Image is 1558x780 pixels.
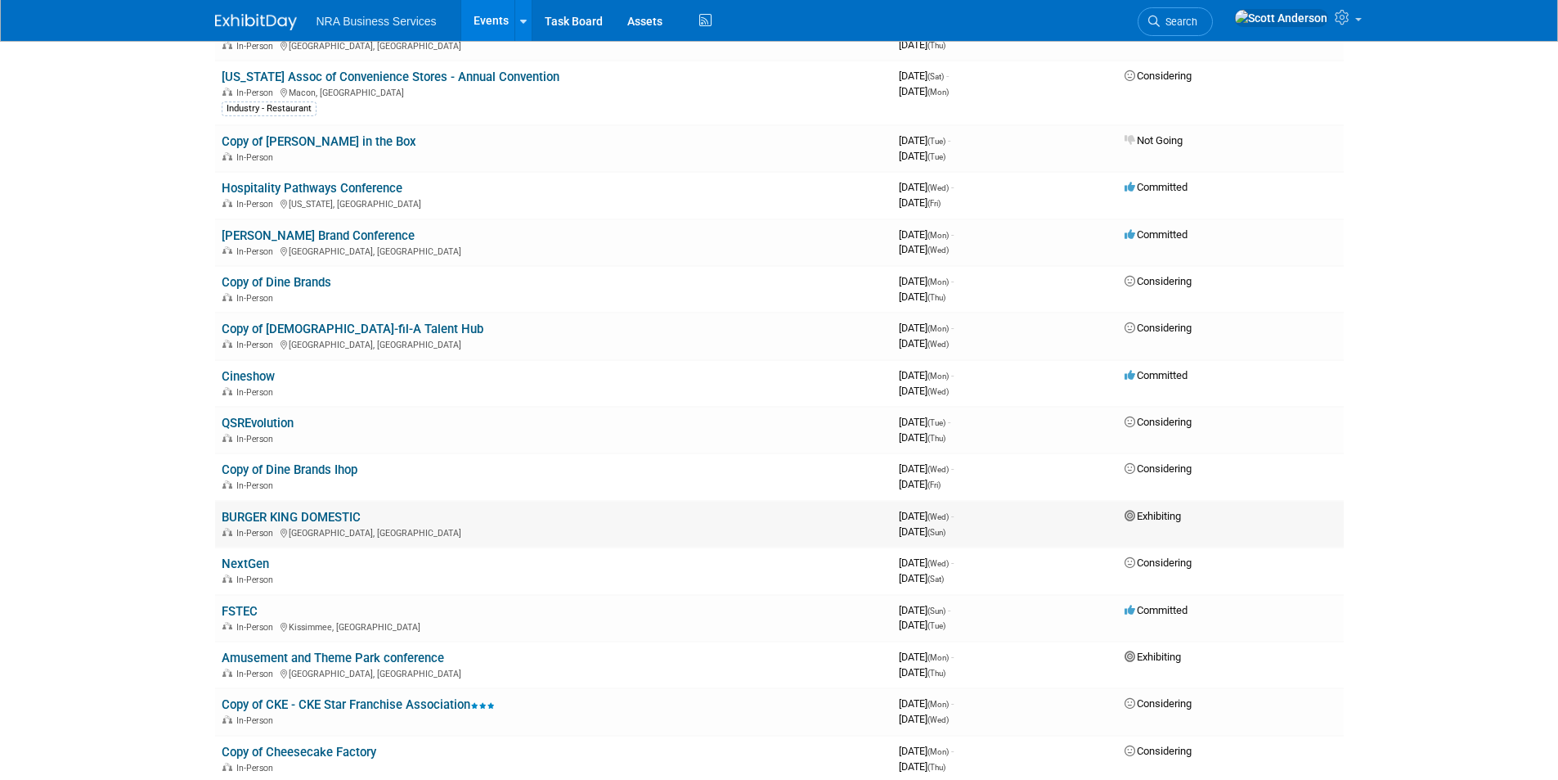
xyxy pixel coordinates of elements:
[222,152,232,160] img: In-Person Event
[222,228,415,243] a: [PERSON_NAME] Brand Conference
[899,70,949,82] span: [DATE]
[236,575,278,585] span: In-Person
[236,669,278,679] span: In-Person
[927,387,949,396] span: (Wed)
[222,293,232,301] img: In-Person Event
[927,277,949,286] span: (Mon)
[1125,181,1188,193] span: Committed
[1125,275,1192,287] span: Considering
[222,528,232,536] img: In-Person Event
[899,478,941,490] span: [DATE]
[222,651,444,665] a: Amusement and Theme Park conference
[222,697,495,712] a: Copy of CKE - CKE Star Franchise Association
[927,747,949,756] span: (Mon)
[927,512,949,521] span: (Wed)
[899,134,950,147] span: [DATE]
[946,70,949,82] span: -
[1234,9,1328,27] img: Scott Anderson
[222,525,886,539] div: [GEOGRAPHIC_DATA], [GEOGRAPHIC_DATA]
[899,431,945,444] span: [DATE]
[951,697,954,710] span: -
[222,575,232,583] img: In-Person Event
[899,572,944,584] span: [DATE]
[222,246,232,255] img: In-Person Event
[927,88,949,97] span: (Mon)
[899,619,945,631] span: [DATE]
[1125,745,1192,757] span: Considering
[951,369,954,381] span: -
[927,324,949,333] span: (Mon)
[222,41,232,49] img: In-Person Event
[899,150,945,162] span: [DATE]
[236,340,278,350] span: In-Person
[899,651,954,663] span: [DATE]
[927,418,945,427] span: (Tue)
[222,101,317,116] div: Industry - Restaurant
[899,322,954,334] span: [DATE]
[1125,557,1192,569] span: Considering
[222,134,416,149] a: Copy of [PERSON_NAME] in the Box
[222,434,232,442] img: In-Person Event
[899,745,954,757] span: [DATE]
[899,604,950,616] span: [DATE]
[236,293,278,304] span: In-Person
[899,557,954,569] span: [DATE]
[222,244,886,257] div: [GEOGRAPHIC_DATA], [GEOGRAPHIC_DATA]
[927,199,941,208] span: (Fri)
[236,199,278,210] span: In-Person
[899,385,949,397] span: [DATE]
[236,246,278,257] span: In-Person
[899,697,954,710] span: [DATE]
[899,666,945,679] span: [DATE]
[222,369,275,384] a: Cineshow
[948,134,950,147] span: -
[1125,416,1192,428] span: Considering
[951,181,954,193] span: -
[951,557,954,569] span: -
[899,416,950,428] span: [DATE]
[927,715,949,724] span: (Wed)
[927,653,949,662] span: (Mon)
[236,763,278,773] span: In-Person
[927,231,949,240] span: (Mon)
[222,85,886,98] div: Macon, [GEOGRAPHIC_DATA]
[222,275,331,290] a: Copy of Dine Brands
[222,199,232,207] img: In-Person Event
[222,622,232,630] img: In-Person Event
[222,340,232,348] img: In-Person Event
[236,715,278,726] span: In-Person
[899,462,954,475] span: [DATE]
[215,14,297,30] img: ExhibitDay
[222,604,258,619] a: FSTEC
[1125,697,1192,710] span: Considering
[899,243,949,255] span: [DATE]
[927,575,944,584] span: (Sat)
[222,715,232,724] img: In-Person Event
[1125,322,1192,334] span: Considering
[927,465,949,474] span: (Wed)
[222,70,559,84] a: [US_STATE] Assoc of Convenience Stores - Annual Convention
[899,713,949,725] span: [DATE]
[927,434,945,443] span: (Thu)
[899,181,954,193] span: [DATE]
[1125,651,1181,663] span: Exhibiting
[222,322,483,336] a: Copy of [DEMOGRAPHIC_DATA]-fil-A Talent Hub
[927,763,945,772] span: (Thu)
[222,669,232,677] img: In-Person Event
[222,387,232,395] img: In-Person Event
[1125,134,1183,147] span: Not Going
[899,275,954,287] span: [DATE]
[1160,16,1197,28] span: Search
[222,666,886,679] div: [GEOGRAPHIC_DATA], [GEOGRAPHIC_DATA]
[899,369,954,381] span: [DATE]
[899,228,954,241] span: [DATE]
[951,651,954,663] span: -
[1138,7,1213,36] a: Search
[236,387,278,398] span: In-Person
[222,763,232,771] img: In-Person Event
[899,510,954,522] span: [DATE]
[927,700,949,709] span: (Mon)
[236,41,278,52] span: In-Person
[1125,462,1192,475] span: Considering
[899,760,945,773] span: [DATE]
